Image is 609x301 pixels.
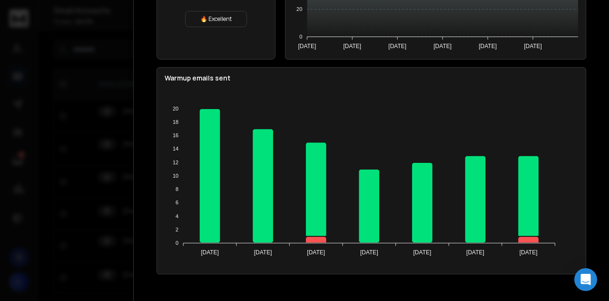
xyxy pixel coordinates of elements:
tspan: [DATE] [254,249,272,256]
tspan: [DATE] [524,43,542,50]
tspan: [DATE] [298,43,316,50]
tspan: [DATE] [466,249,484,256]
tspan: [DATE] [201,249,219,256]
tspan: [DATE] [343,43,361,50]
tspan: [DATE] [520,249,538,256]
div: Open Intercom Messenger [574,268,597,291]
tspan: [DATE] [307,249,325,256]
tspan: 12 [173,160,178,165]
tspan: 4 [176,213,178,219]
tspan: [DATE] [433,43,452,50]
tspan: 18 [173,119,178,125]
tspan: 20 [173,106,178,111]
tspan: 8 [176,186,178,192]
tspan: 0 [176,240,178,246]
div: 🔥 Excellent [185,11,247,27]
tspan: [DATE] [360,249,378,256]
tspan: 6 [176,200,178,205]
tspan: 10 [173,173,178,179]
tspan: 14 [173,146,178,151]
tspan: 0 [299,34,302,40]
tspan: 2 [176,227,178,232]
tspan: 16 [173,132,178,138]
p: Warmup emails sent [165,73,578,83]
tspan: [DATE] [413,249,432,256]
tspan: 20 [296,6,302,12]
tspan: [DATE] [479,43,497,50]
tspan: [DATE] [388,43,406,50]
